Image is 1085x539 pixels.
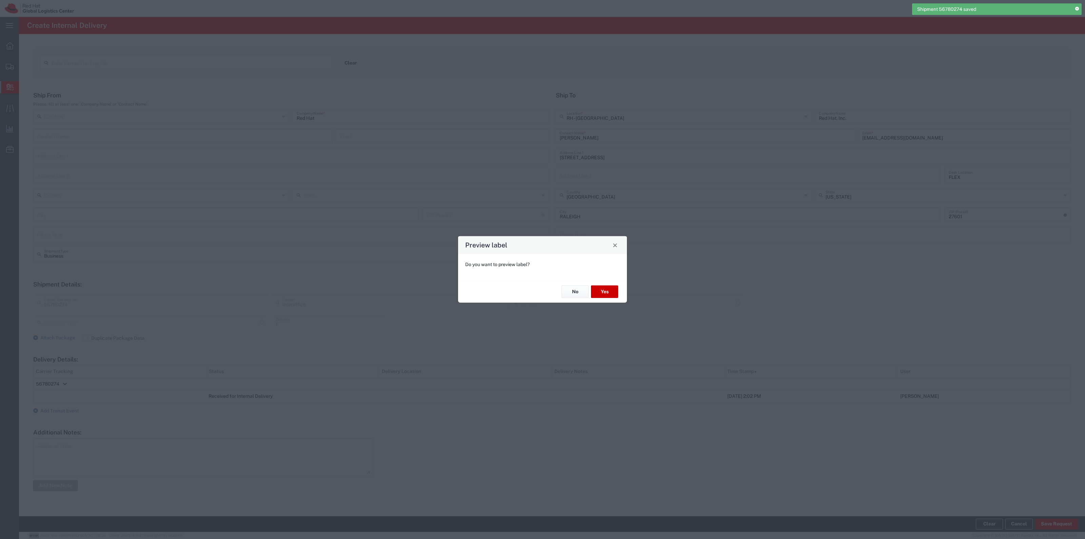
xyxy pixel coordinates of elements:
[917,6,976,13] span: Shipment 56780274 saved
[591,285,618,298] button: Yes
[465,261,620,268] p: Do you want to preview label?
[465,240,507,250] h4: Preview label
[610,240,620,250] button: Close
[561,285,589,298] button: No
